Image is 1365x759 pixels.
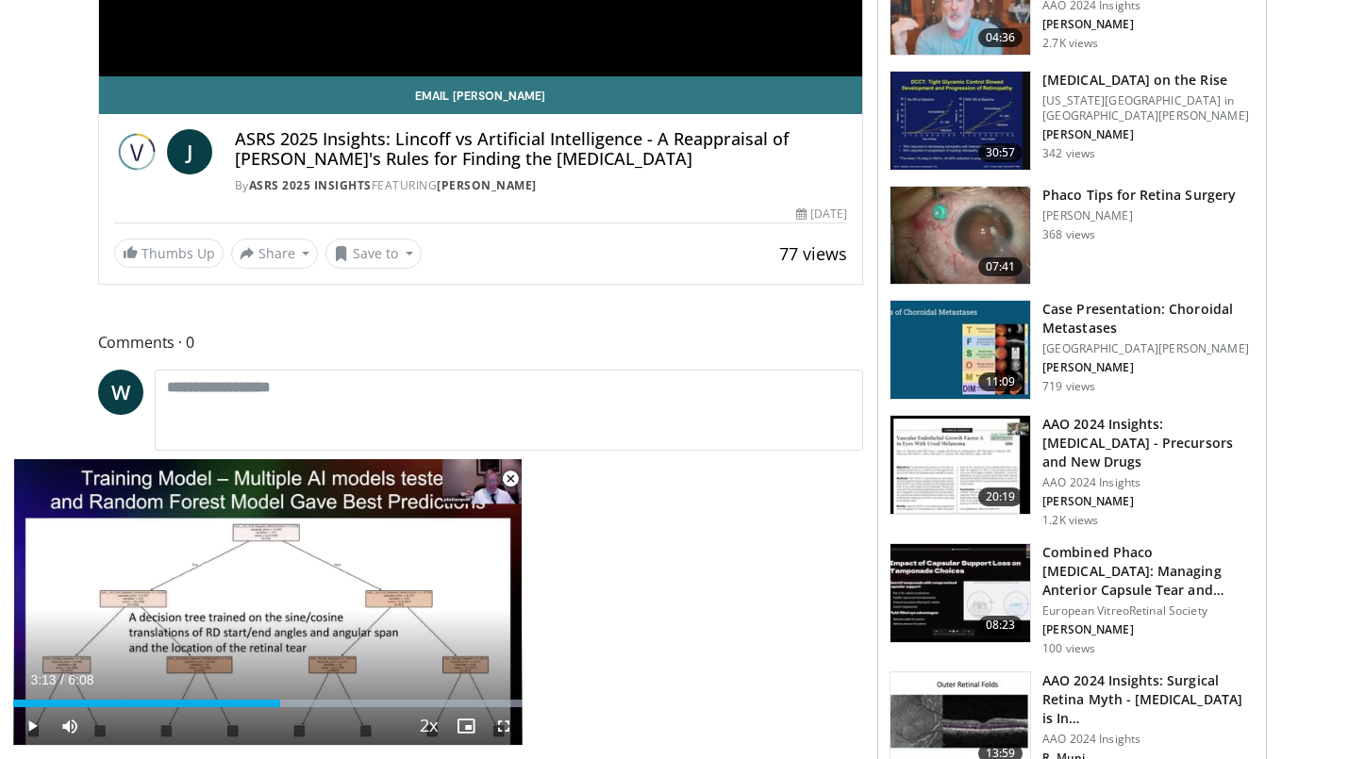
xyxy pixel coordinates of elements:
[891,544,1030,642] img: 09a5a4c3-e86c-4597-82e4-0e3b8dc31a3b.150x105_q85_crop-smart_upscale.jpg
[1042,513,1098,528] p: 1.2K views
[978,257,1024,276] span: 07:41
[1042,732,1255,747] p: AAO 2024 Insights
[13,700,523,707] div: Progress Bar
[437,177,537,193] a: [PERSON_NAME]
[1042,300,1255,338] h3: Case Presentation: Choroidal Metastases
[485,707,523,745] button: Fullscreen
[1042,475,1255,490] p: AAO 2024 Insights
[978,372,1024,391] span: 11:09
[249,177,372,193] a: ASRS 2025 Insights
[1042,71,1255,90] h3: [MEDICAL_DATA] on the Rise
[890,186,1255,286] a: 07:41 Phaco Tips for Retina Surgery [PERSON_NAME] 368 views
[1042,415,1255,471] h3: AAO 2024 Insights: [MEDICAL_DATA] - Precursors and New Drugs
[978,143,1024,162] span: 30:57
[325,239,422,269] button: Save to
[114,129,159,174] img: ASRS 2025 Insights
[114,239,224,268] a: Thumbs Up
[1042,641,1095,656] p: 100 views
[796,206,847,223] div: [DATE]
[1042,360,1255,375] p: [PERSON_NAME]
[779,242,847,265] span: 77 views
[1042,127,1255,142] p: [PERSON_NAME]
[890,543,1255,656] a: 08:23 Combined Phaco [MEDICAL_DATA]: Managing Anterior Capsule Tear and Tampon… European VitreoRe...
[1042,227,1095,242] p: 368 views
[1042,494,1255,509] p: [PERSON_NAME]
[68,672,93,687] span: 6:08
[1042,379,1095,394] p: 719 views
[13,707,51,745] button: Play
[60,672,64,687] span: /
[890,415,1255,528] a: 20:19 AAO 2024 Insights: [MEDICAL_DATA] - Precursors and New Drugs AAO 2024 Insights [PERSON_NAME...
[409,707,447,745] button: Playback Rate
[98,330,864,355] span: Comments 0
[890,71,1255,171] a: 30:57 [MEDICAL_DATA] on the Rise [US_STATE][GEOGRAPHIC_DATA] in [GEOGRAPHIC_DATA][PERSON_NAME] [P...
[1042,17,1255,32] p: [PERSON_NAME]
[447,707,485,745] button: Enable picture-in-picture mode
[1042,93,1255,124] p: [US_STATE][GEOGRAPHIC_DATA] in [GEOGRAPHIC_DATA][PERSON_NAME]
[167,129,212,174] a: J
[891,416,1030,514] img: df587403-7b55-4f98-89e9-21b63a902c73.150x105_q85_crop-smart_upscale.jpg
[235,129,848,170] h4: ASRS 2025 Insights: Lincoff vs Artificial Intelligence - A Reappraisal of [PERSON_NAME]'s Rules f...
[98,370,143,415] a: W
[891,187,1030,285] img: 2b0bc81e-4ab6-4ab1-8b29-1f6153f15110.150x105_q85_crop-smart_upscale.jpg
[30,672,56,687] span: 3:13
[891,72,1030,170] img: 4ce8c11a-29c2-4c44-a801-4e6d49003971.150x105_q85_crop-smart_upscale.jpg
[235,177,848,194] div: By FEATURING
[1042,146,1095,161] p: 342 views
[13,459,523,746] video-js: Video Player
[1042,208,1236,223] p: [PERSON_NAME]
[491,459,529,499] button: Close
[890,300,1255,400] a: 11:09 Case Presentation: Choroidal Metastases [GEOGRAPHIC_DATA][PERSON_NAME] [PERSON_NAME] 719 views
[978,616,1024,635] span: 08:23
[1042,341,1255,356] p: [GEOGRAPHIC_DATA][PERSON_NAME]
[99,76,863,114] a: Email [PERSON_NAME]
[978,487,1024,506] span: 20:19
[978,28,1024,47] span: 04:36
[1042,603,1255,619] p: European VitreoRetinal Society
[1042,543,1255,600] h3: Combined Phaco [MEDICAL_DATA]: Managing Anterior Capsule Tear and Tampon…
[1042,671,1255,728] h3: AAO 2024 Insights: Surgical Retina Myth - [MEDICAL_DATA] is In…
[1042,622,1255,637] p: [PERSON_NAME]
[1042,36,1098,51] p: 2.7K views
[51,707,89,745] button: Mute
[231,239,319,269] button: Share
[1042,186,1236,205] h3: Phaco Tips for Retina Surgery
[891,301,1030,399] img: 9cedd946-ce28-4f52-ae10-6f6d7f6f31c7.150x105_q85_crop-smart_upscale.jpg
